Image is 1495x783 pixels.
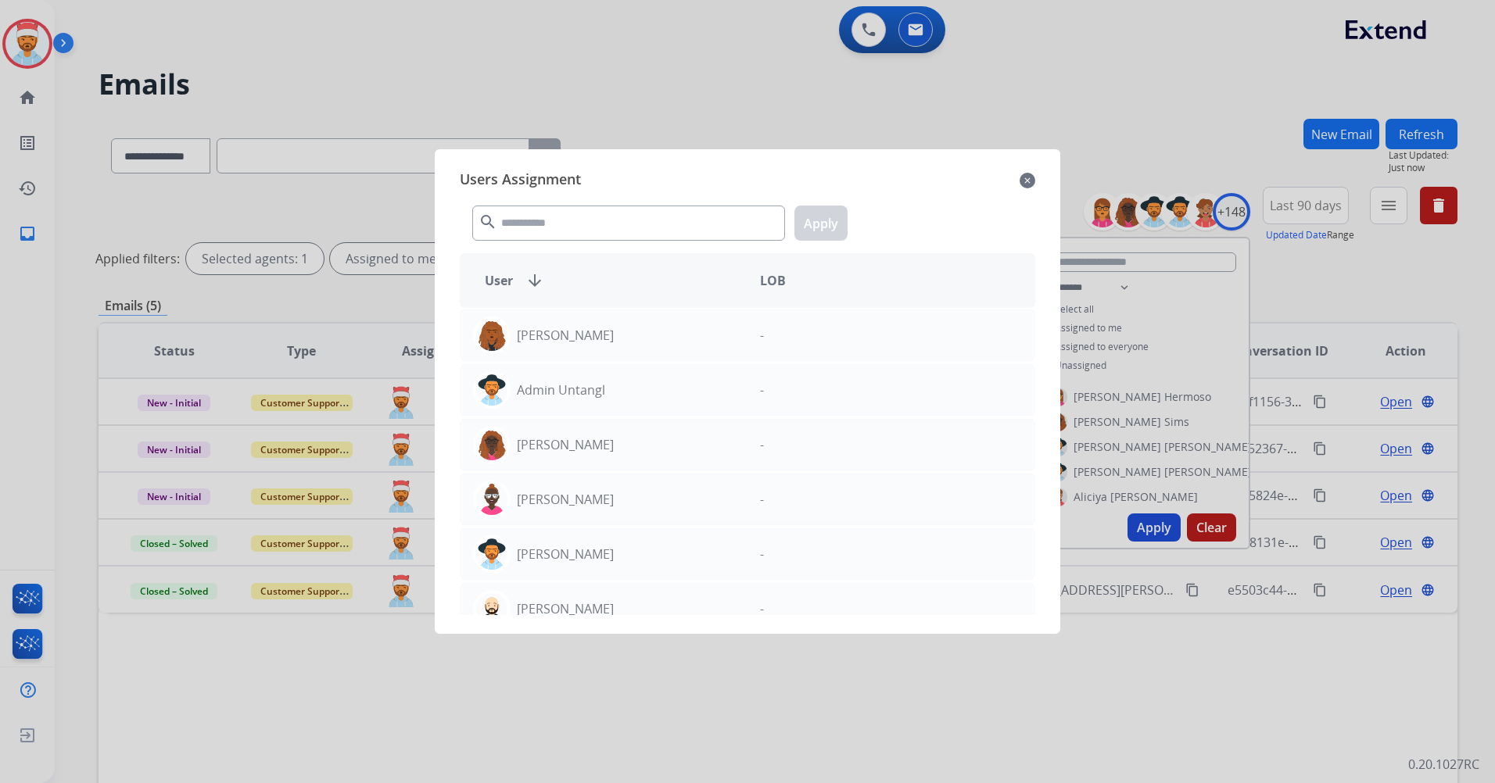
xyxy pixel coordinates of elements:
[517,490,614,509] p: [PERSON_NAME]
[1020,171,1035,190] mat-icon: close
[760,271,786,290] span: LOB
[517,545,614,563] p: [PERSON_NAME]
[517,381,605,399] p: Admin Untangl
[517,326,614,345] p: [PERSON_NAME]
[472,271,747,290] div: User
[760,381,764,399] p: -
[517,435,614,454] p: [PERSON_NAME]
[760,545,764,563] p: -
[460,168,581,193] span: Users Assignment
[517,599,614,618] p: [PERSON_NAME]
[525,271,544,290] mat-icon: arrow_downward
[760,599,764,618] p: -
[479,213,497,231] mat-icon: search
[760,435,764,454] p: -
[760,490,764,509] p: -
[760,326,764,345] p: -
[794,206,848,241] button: Apply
